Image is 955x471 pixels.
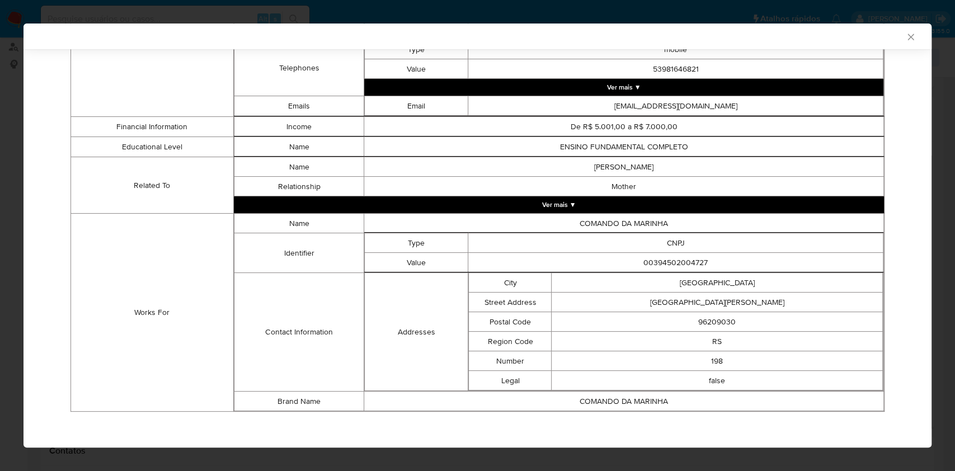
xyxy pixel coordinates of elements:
button: Expand array [234,196,884,213]
td: Name [234,137,364,157]
td: Income [234,117,364,136]
td: Value [365,59,468,79]
td: Contact Information [234,273,364,392]
td: De R$ 5.001,00 a R$ 7.000,00 [364,117,884,136]
td: [GEOGRAPHIC_DATA] [552,273,883,293]
td: 00394502004727 [468,253,883,272]
td: Name [234,214,364,233]
td: Emails [234,96,364,116]
td: Identifier [234,233,364,273]
td: Works For [71,214,234,412]
button: Expand array [364,79,883,96]
td: Legal [469,371,552,390]
td: 53981646821 [468,59,883,79]
td: Number [469,351,552,371]
td: Relationship [234,177,364,196]
td: [GEOGRAPHIC_DATA][PERSON_NAME] [552,293,883,312]
td: Postal Code [469,312,552,332]
td: CNPJ [468,233,883,253]
td: Type [365,233,468,253]
td: Related To [71,157,234,214]
td: Region Code [469,332,552,351]
td: ENSINO FUNDAMENTAL COMPLETO [364,137,884,157]
td: 96209030 [552,312,883,332]
td: Financial Information [71,117,234,137]
td: Educational Level [71,137,234,157]
td: 198 [552,351,883,371]
td: Name [234,157,364,177]
td: [PERSON_NAME] [364,157,884,177]
td: COMANDO DA MARINHA [364,392,884,411]
td: Telephones [234,40,364,96]
td: Street Address [469,293,552,312]
td: Mother [364,177,884,196]
button: Fechar a janela [905,31,915,41]
td: mobile [468,40,883,59]
td: false [552,371,883,390]
div: closure-recommendation-modal [23,23,932,448]
td: Addresses [365,273,468,391]
td: RS [552,332,883,351]
td: Email [365,96,468,116]
td: Brand Name [234,392,364,411]
td: COMANDO DA MARINHA [364,214,884,233]
td: [EMAIL_ADDRESS][DOMAIN_NAME] [468,96,883,116]
td: Type [365,40,468,59]
td: Value [365,253,468,272]
td: City [469,273,552,293]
